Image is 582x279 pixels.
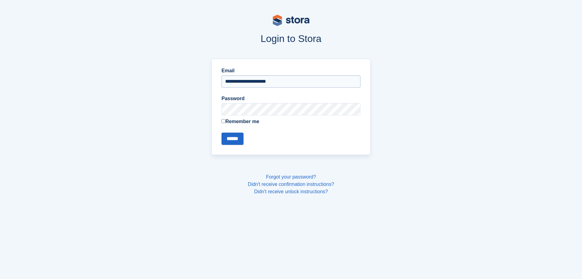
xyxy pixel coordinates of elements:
a: Didn't receive confirmation instructions? [248,182,334,187]
img: stora-logo-53a41332b3708ae10de48c4981b4e9114cc0af31d8433b30ea865607fb682f29.svg [273,15,309,26]
input: Remember me [221,119,225,123]
label: Remember me [221,118,361,125]
a: Didn't receive unlock instructions? [254,189,328,194]
h1: Login to Stora [95,33,487,44]
label: Email [221,67,361,74]
label: Password [221,95,361,102]
a: Forgot your password? [266,174,316,179]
